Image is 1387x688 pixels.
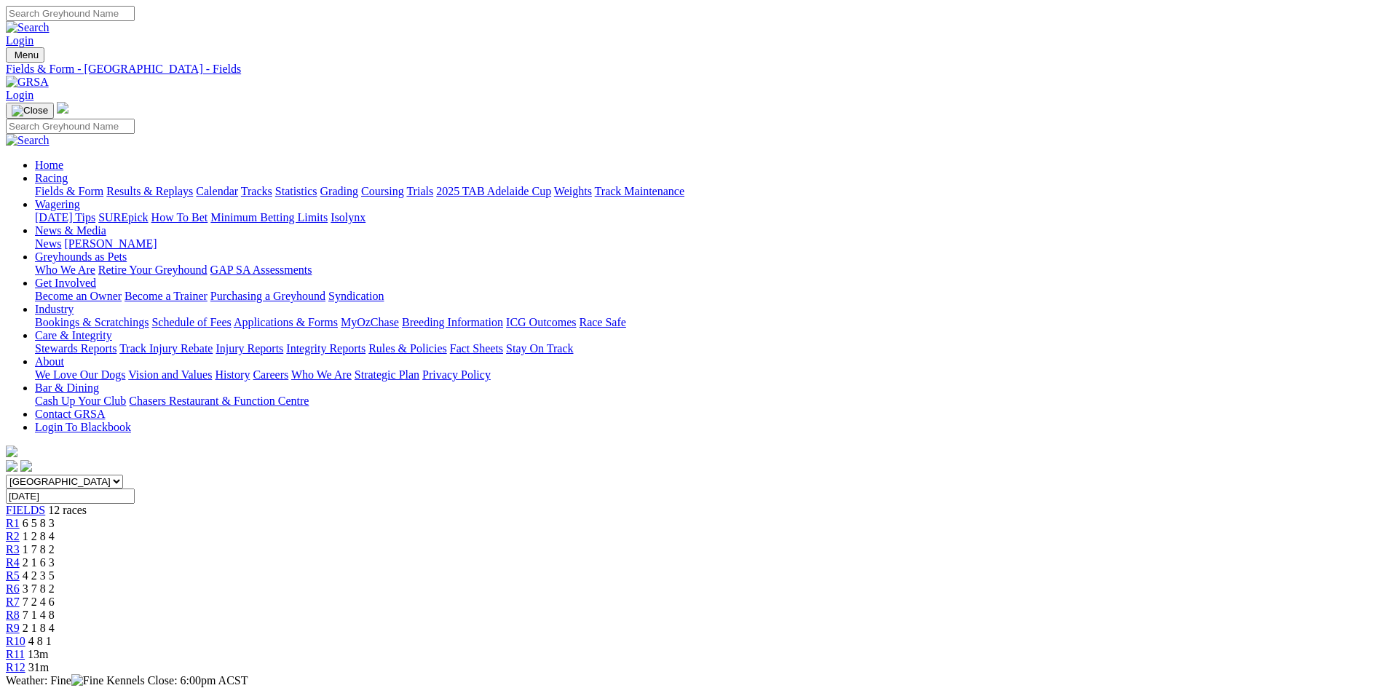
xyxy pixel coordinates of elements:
a: Racing [35,172,68,184]
input: Select date [6,489,135,504]
a: Become an Owner [35,290,122,302]
span: 2 1 8 4 [23,622,55,634]
a: R8 [6,609,20,621]
a: Privacy Policy [422,368,491,381]
a: Fields & Form - [GEOGRAPHIC_DATA] - Fields [6,63,1381,76]
span: Weather: Fine [6,674,106,687]
img: Close [12,105,48,116]
a: FIELDS [6,504,45,516]
a: Race Safe [579,316,625,328]
img: logo-grsa-white.png [6,446,17,457]
a: R11 [6,648,25,660]
a: MyOzChase [341,316,399,328]
a: News [35,237,61,250]
span: R9 [6,622,20,634]
span: 2 1 6 3 [23,556,55,569]
span: 1 7 8 2 [23,543,55,555]
img: logo-grsa-white.png [57,102,68,114]
a: Schedule of Fees [151,316,231,328]
a: Fields & Form [35,185,103,197]
a: Bar & Dining [35,381,99,394]
div: Industry [35,316,1381,329]
span: 31m [28,661,49,673]
div: News & Media [35,237,1381,250]
a: Stewards Reports [35,342,116,355]
a: Isolynx [331,211,365,224]
a: Cash Up Your Club [35,395,126,407]
a: R1 [6,517,20,529]
span: Kennels Close: 6:00pm ACST [106,674,248,687]
span: R2 [6,530,20,542]
a: Statistics [275,185,317,197]
a: Strategic Plan [355,368,419,381]
a: Login To Blackbook [35,421,131,433]
span: 13m [28,648,48,660]
a: Coursing [361,185,404,197]
input: Search [6,119,135,134]
a: History [215,368,250,381]
a: Integrity Reports [286,342,365,355]
a: Care & Integrity [35,329,112,341]
a: How To Bet [151,211,208,224]
div: Wagering [35,211,1381,224]
a: Calendar [196,185,238,197]
a: Contact GRSA [35,408,105,420]
img: facebook.svg [6,460,17,472]
img: twitter.svg [20,460,32,472]
a: [PERSON_NAME] [64,237,157,250]
a: Login [6,34,33,47]
a: Rules & Policies [368,342,447,355]
button: Toggle navigation [6,103,54,119]
a: Trials [406,185,433,197]
a: Tracks [241,185,272,197]
div: Greyhounds as Pets [35,264,1381,277]
span: 3 7 8 2 [23,582,55,595]
a: Wagering [35,198,80,210]
span: R7 [6,596,20,608]
a: R5 [6,569,20,582]
a: Industry [35,303,74,315]
a: We Love Our Dogs [35,368,125,381]
a: Get Involved [35,277,96,289]
a: Retire Your Greyhound [98,264,208,276]
a: Track Maintenance [595,185,684,197]
span: R6 [6,582,20,595]
a: Minimum Betting Limits [210,211,328,224]
span: 4 8 1 [28,635,52,647]
a: R4 [6,556,20,569]
a: Home [35,159,63,171]
div: Get Involved [35,290,1381,303]
a: R3 [6,543,20,555]
a: 2025 TAB Adelaide Cup [436,185,551,197]
a: Fact Sheets [450,342,503,355]
img: Search [6,134,50,147]
a: Who We Are [35,264,95,276]
a: R12 [6,661,25,673]
a: Injury Reports [216,342,283,355]
img: Search [6,21,50,34]
a: Careers [253,368,288,381]
a: Syndication [328,290,384,302]
a: Purchasing a Greyhound [210,290,325,302]
a: Login [6,89,33,101]
input: Search [6,6,135,21]
img: GRSA [6,76,49,89]
span: 7 1 4 8 [23,609,55,621]
a: About [35,355,64,368]
a: Weights [554,185,592,197]
a: Stay On Track [506,342,573,355]
div: About [35,368,1381,381]
img: Fine [71,674,103,687]
a: Bookings & Scratchings [35,316,149,328]
a: R10 [6,635,25,647]
div: Care & Integrity [35,342,1381,355]
span: 4 2 3 5 [23,569,55,582]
